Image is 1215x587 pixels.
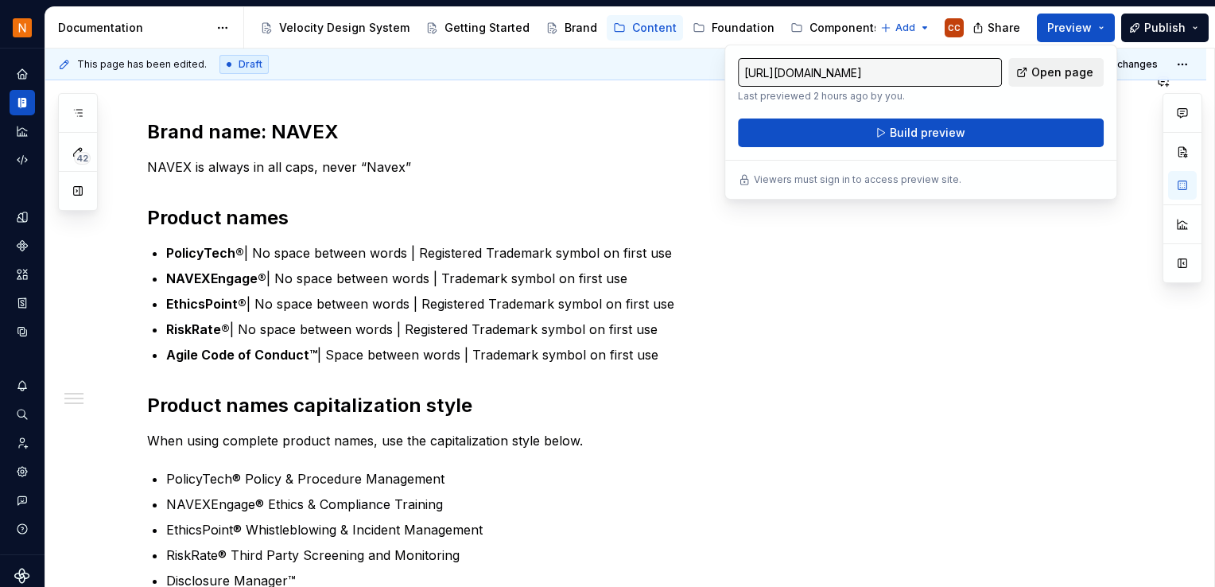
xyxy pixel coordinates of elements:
[607,15,683,41] a: Content
[166,469,1143,488] p: PolicyTech® Policy & Procedure Management
[166,345,1143,364] p: | Space between words | Trademark symbol on first use
[10,402,35,427] button: Search ⌘K
[890,125,965,141] span: Build preview
[1144,20,1186,36] span: Publish
[1008,58,1104,87] a: Open page
[14,568,30,584] svg: Supernova Logo
[809,20,880,36] div: Components
[686,15,781,41] a: Foundation
[166,347,317,363] strong: Agile Code of Conduct™
[10,319,35,344] a: Data sources
[754,173,961,186] p: Viewers must sign in to access preview site.
[166,546,1143,565] p: RiskRate® Third Party Screening and Monitoring
[10,147,35,173] a: Code automation
[166,270,266,286] strong: NAVEXEngage®
[77,58,207,71] span: This page has been edited.
[1121,14,1209,42] button: Publish
[254,15,416,41] a: Velocity Design System
[147,393,1143,418] h2: Product names capitalization style
[166,320,1143,339] p: | No space between words | Registered Trademark symbol on first use
[988,20,1020,36] span: Share
[166,495,1143,514] p: NAVEXEngage® Ethics & Compliance Training
[239,58,262,71] span: Draft
[444,20,530,36] div: Getting Started
[712,20,774,36] div: Foundation
[1037,14,1115,42] button: Preview
[10,204,35,230] a: Design tokens
[10,290,35,316] a: Storybook stories
[965,14,1031,42] button: Share
[10,262,35,287] a: Assets
[10,61,35,87] a: Home
[166,296,246,312] strong: EthicsPoint®
[10,90,35,115] a: Documentation
[1047,20,1092,36] span: Preview
[147,119,1143,145] h2: Brand name: NAVEX
[948,21,961,34] div: CC
[166,294,1143,313] p: | No space between words | Registered Trademark symbol on first use
[166,245,244,261] strong: PolicyTech®
[10,233,35,259] a: Components
[875,17,935,39] button: Add
[147,431,1143,450] p: When using complete product names, use the capitalization style below.
[565,20,597,36] div: Brand
[738,119,1104,147] button: Build preview
[147,205,1143,231] h2: Product names
[10,119,35,144] a: Analytics
[147,157,1143,177] p: NAVEX is always in all caps, never “Navex”
[419,15,536,41] a: Getting Started
[10,373,35,398] button: Notifications
[10,459,35,484] a: Settings
[784,15,887,41] a: Components
[279,20,410,36] div: Velocity Design System
[539,15,604,41] a: Brand
[74,152,91,165] span: 42
[13,18,32,37] img: bb28370b-b938-4458-ba0e-c5bddf6d21d4.png
[10,430,35,456] a: Invite team
[166,321,230,337] strong: RiskRate®
[1031,64,1093,80] span: Open page
[738,90,1002,103] p: Last previewed 2 hours ago by you.
[166,243,1143,262] p: | No space between words | Registered Trademark symbol on first use
[1081,58,1158,71] span: Publish changes
[254,12,872,44] div: Page tree
[895,21,915,34] span: Add
[632,20,677,36] div: Content
[10,488,35,513] button: Contact support
[166,520,1143,539] p: EthicsPoint® Whistleblowing & Incident Management
[58,20,208,36] div: Documentation
[166,269,1143,288] p: | No space between words | Trademark symbol on first use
